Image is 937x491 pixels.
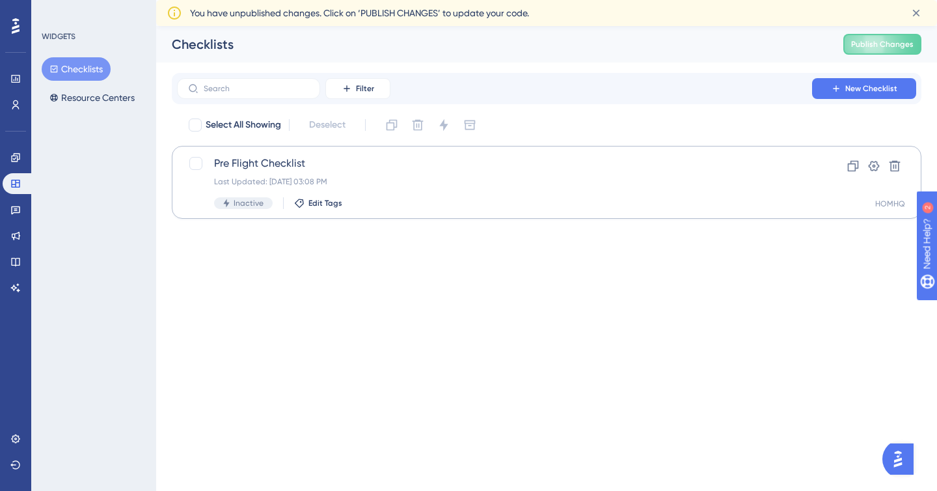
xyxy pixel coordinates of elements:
[90,7,94,17] div: 2
[31,3,81,19] span: Need Help?
[42,86,143,109] button: Resource Centers
[172,35,811,53] div: Checklists
[297,113,357,137] button: Deselect
[882,440,921,479] iframe: UserGuiding AI Assistant Launcher
[190,5,529,21] span: You have unpublished changes. Click on ‘PUBLISH CHANGES’ to update your code.
[309,117,346,133] span: Deselect
[851,39,914,49] span: Publish Changes
[845,83,897,94] span: New Checklist
[325,78,390,99] button: Filter
[42,57,111,81] button: Checklists
[308,198,342,208] span: Edit Tags
[356,83,374,94] span: Filter
[204,84,309,93] input: Search
[206,117,281,133] span: Select All Showing
[234,198,264,208] span: Inactive
[214,156,775,171] span: Pre Flight Checklist
[214,176,775,187] div: Last Updated: [DATE] 03:08 PM
[294,198,342,208] button: Edit Tags
[843,34,921,55] button: Publish Changes
[875,199,905,209] div: HOMHQ
[42,31,75,42] div: WIDGETS
[812,78,916,99] button: New Checklist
